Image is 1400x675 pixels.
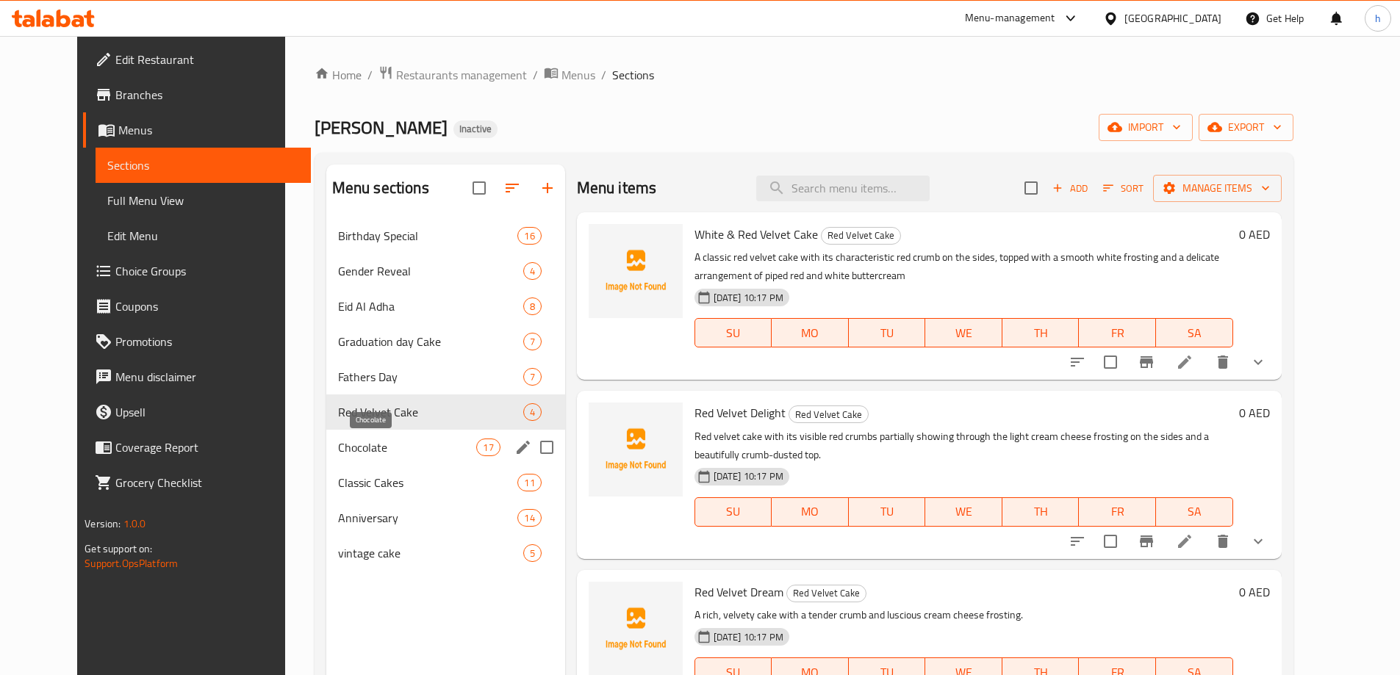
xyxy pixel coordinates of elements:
button: show more [1241,344,1276,380]
a: Menus [544,65,595,84]
div: items [517,474,541,491]
button: show more [1241,524,1276,559]
span: 17 [477,441,499,455]
span: 4 [524,405,541,419]
span: Coverage Report [115,438,299,456]
span: Sections [612,66,654,84]
span: Graduation day Cake [338,333,523,350]
button: SU [694,318,772,347]
nav: breadcrumb [315,65,1293,84]
a: Promotions [83,324,311,359]
span: Menus [561,66,595,84]
span: 4 [524,264,541,278]
button: Sort [1099,177,1147,200]
div: items [476,438,500,456]
button: Manage items [1153,175,1282,202]
span: [DATE] 10:17 PM [708,469,789,483]
button: SA [1156,497,1233,527]
div: vintage cake5 [326,535,565,571]
span: MO [778,501,843,522]
div: items [523,297,542,315]
span: Edit Restaurant [115,51,299,68]
input: search [756,176,930,201]
li: / [601,66,606,84]
a: Support.OpsPlatform [85,554,178,573]
div: Eid Al Adha8 [326,289,565,324]
span: FR [1085,322,1150,344]
img: Red Velvet Delight [589,403,683,497]
a: Edit menu item [1176,353,1193,371]
button: TU [849,318,926,347]
span: WE [931,501,997,522]
span: SA [1162,501,1227,522]
p: A rich, velvety cake with a tender crumb and luscious cream cheese frosting. [694,606,1233,624]
button: TH [1002,497,1080,527]
div: Red Velvet Cake [786,585,866,602]
div: Red Velvet Cake4 [326,394,565,430]
span: Menu disclaimer [115,368,299,386]
div: items [523,544,542,562]
span: Edit Menu [107,227,299,245]
h6: 0 AED [1239,582,1270,602]
span: WE [931,322,997,344]
span: Red Velvet Cake [822,227,900,244]
span: SA [1162,322,1227,344]
span: 14 [518,511,540,525]
span: Select to update [1095,526,1126,557]
button: SA [1156,318,1233,347]
span: TU [855,322,920,344]
button: SU [694,497,772,527]
li: / [367,66,373,84]
span: 7 [524,370,541,384]
span: [DATE] 10:17 PM [708,291,789,305]
button: Branch-specific-item [1129,344,1164,380]
div: [GEOGRAPHIC_DATA] [1124,10,1221,26]
span: 1.0.0 [123,514,146,533]
button: import [1099,114,1193,141]
span: Version: [85,514,121,533]
button: WE [925,497,1002,527]
div: Anniversary14 [326,500,565,535]
svg: Show Choices [1249,533,1267,550]
button: sort-choices [1060,524,1095,559]
span: SU [701,501,766,522]
img: White & Red Velvet Cake [589,224,683,318]
svg: Show Choices [1249,353,1267,371]
button: MO [772,497,849,527]
button: FR [1079,318,1156,347]
span: Sort items [1094,177,1153,200]
button: Branch-specific-item [1129,524,1164,559]
button: FR [1079,497,1156,527]
span: Red Velvet Delight [694,402,786,424]
p: Red velvet cake with its visible red crumbs partially showing through the light cream cheese fros... [694,427,1233,464]
span: Red Velvet Cake [787,585,866,602]
span: 16 [518,229,540,243]
span: export [1210,118,1282,137]
a: Edit menu item [1176,533,1193,550]
span: 7 [524,335,541,349]
span: Add [1050,180,1090,197]
span: Upsell [115,403,299,421]
span: Add item [1047,177,1094,200]
button: edit [512,436,534,458]
div: items [523,333,542,350]
a: Grocery Checklist [83,465,311,500]
span: Select to update [1095,347,1126,378]
a: Menu disclaimer [83,359,311,394]
a: Restaurants management [378,65,527,84]
span: 5 [524,546,541,560]
a: Sections [96,148,311,183]
li: / [533,66,538,84]
div: items [523,262,542,280]
span: Birthday Special [338,227,518,245]
span: Classic Cakes [338,474,518,491]
button: delete [1205,344,1241,380]
span: Menus [118,121,299,139]
a: Upsell [83,394,311,430]
span: Grocery Checklist [115,474,299,491]
div: Anniversary [338,509,518,527]
span: Sort sections [495,170,530,206]
span: Inactive [453,123,498,135]
button: WE [925,318,1002,347]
